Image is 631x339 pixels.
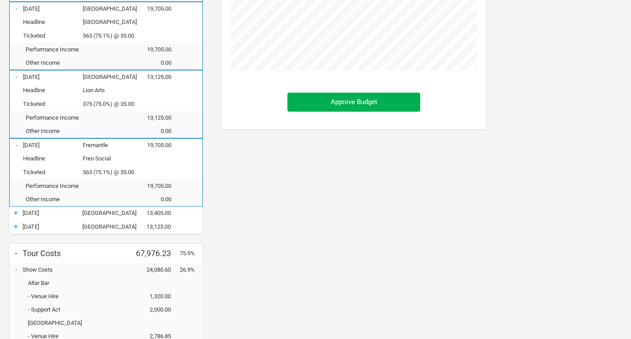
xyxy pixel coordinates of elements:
[23,101,83,107] div: Ticketed
[23,306,127,313] div: - Support Act
[10,140,23,149] div: -
[23,280,127,286] div: Altar Bar
[287,93,420,112] button: Approve Budget
[23,19,83,25] div: Headline
[23,196,127,203] div: Other Income
[127,5,180,12] div: 19,705.00
[127,249,180,258] div: 67,976.23
[127,183,180,189] div: 19,705.00
[127,266,180,273] div: 24,080.60
[83,142,127,148] div: Fremantle
[23,59,127,66] div: Other Income
[127,210,180,216] div: 13,405.00
[23,293,127,300] div: - Venue Hire
[127,46,180,53] div: 19,705.00
[180,250,202,257] div: 75.9%
[331,98,377,106] span: Approve Budget
[10,72,23,81] div: -
[23,32,83,39] div: Ticketed
[83,5,127,12] div: Melbourne
[23,169,83,175] div: Ticketed
[23,249,127,258] div: Tour Costs
[10,4,23,13] div: -
[83,169,127,175] div: 563 (75.1%) @ 35.00
[83,74,127,80] div: Adelaide
[127,114,180,121] div: 13,125.00
[127,293,180,300] div: 1,320.00
[23,87,83,94] div: Headline
[127,223,180,230] div: 13,125.00
[23,128,127,134] div: Other Income
[83,155,127,162] div: Freo Social
[127,196,180,203] div: 0.00
[9,208,23,217] div: +
[23,183,127,189] div: Performance Income
[9,247,23,259] div: -
[23,223,82,230] div: 21-Mar-26
[83,32,127,39] div: 563 (75.1%) @ 35.00
[127,59,180,66] div: 0.00
[23,114,127,121] div: Performance Income
[23,320,127,326] div: Corner Hotel
[9,222,23,231] div: +
[127,142,180,148] div: 19,705.00
[83,19,127,25] div: Corner Hotel
[23,46,127,53] div: Performance Income
[23,142,83,148] div: 14-Mar-26
[180,266,202,273] div: 26.9%
[23,5,83,12] div: 07-Mar-26
[127,128,180,134] div: 0.00
[83,101,127,107] div: 375 (75.0%) @ 35.00
[83,87,127,94] div: Lion Arts
[23,155,83,162] div: Headline
[82,210,127,216] div: Sydney
[9,265,23,274] div: -
[82,223,127,230] div: Brisbane
[23,266,127,273] div: Show Costs
[23,210,82,216] div: 20-Mar-26
[127,74,180,80] div: 13,125.00
[127,306,180,313] div: 2,000.00
[23,74,83,80] div: 13-Mar-26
